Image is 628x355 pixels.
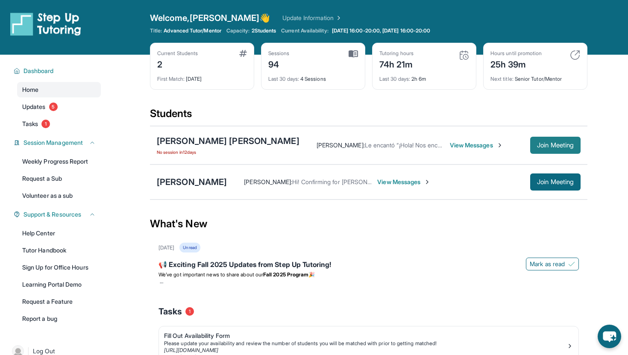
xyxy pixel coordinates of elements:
[377,178,431,186] span: View Messages
[158,271,263,278] span: We’ve got important news to share about our
[164,332,566,340] div: Fill Out Availability Form
[22,120,38,128] span: Tasks
[17,171,101,186] a: Request a Sub
[164,347,218,353] a: [URL][DOMAIN_NAME]
[17,154,101,169] a: Weekly Progress Report
[20,67,96,75] button: Dashboard
[450,141,503,150] span: View Messages
[308,271,315,278] span: 🎉
[292,178,510,185] span: Hi! Confirming for [PERSON_NAME] first tutoring session with me [DATE] at 6pm!
[365,141,514,149] span: Le encantó “¡Hola! Nos encontraremos de 4:30 a 6pm.”
[150,107,587,126] div: Students
[164,340,566,347] div: Please update your availability and review the number of students you will be matched with prior ...
[268,50,290,57] div: Sessions
[17,260,101,275] a: Sign Up for Office Hours
[330,27,432,34] a: [DATE] 16:00-20:00, [DATE] 16:00-20:00
[530,137,581,154] button: Join Meeting
[157,57,198,70] div: 2
[158,259,579,271] div: 📢 Exciting Fall 2025 Updates from Step Up Tutoring!
[526,258,579,270] button: Mark as read
[568,261,575,267] img: Mark as read
[157,70,247,82] div: [DATE]
[17,226,101,241] a: Help Center
[537,143,574,148] span: Join Meeting
[537,179,574,185] span: Join Meeting
[10,12,81,36] img: logo
[317,141,365,149] span: [PERSON_NAME] :
[17,116,101,132] a: Tasks1
[17,311,101,326] a: Report a bug
[22,103,46,111] span: Updates
[157,135,299,147] div: [PERSON_NAME] [PERSON_NAME]
[268,76,299,82] span: Last 30 days :
[164,27,221,34] span: Advanced Tutor/Mentor
[17,243,101,258] a: Tutor Handbook
[281,27,328,34] span: Current Availability:
[496,142,503,149] img: Chevron-Right
[158,244,174,251] div: [DATE]
[379,57,414,70] div: 74h 21m
[150,12,270,24] span: Welcome, [PERSON_NAME] 👋
[490,57,542,70] div: 25h 39m
[570,50,580,60] img: card
[268,57,290,70] div: 94
[379,76,410,82] span: Last 30 days :
[179,243,200,252] div: Unread
[41,120,50,128] span: 1
[185,307,194,316] span: 1
[17,82,101,97] a: Home
[252,27,276,34] span: 2 Students
[239,50,247,57] img: card
[379,50,414,57] div: Tutoring hours
[598,325,621,348] button: chat-button
[379,70,469,82] div: 2h 6m
[20,210,96,219] button: Support & Resources
[158,305,182,317] span: Tasks
[23,138,83,147] span: Session Management
[17,294,101,309] a: Request a Feature
[23,67,54,75] span: Dashboard
[17,188,101,203] a: Volunteer as a sub
[490,70,580,82] div: Senior Tutor/Mentor
[22,85,38,94] span: Home
[157,76,185,82] span: First Match :
[530,260,565,268] span: Mark as read
[490,76,514,82] span: Next title :
[17,277,101,292] a: Learning Portal Demo
[157,149,299,155] span: No session in 12 days
[17,99,101,114] a: Updates5
[282,14,342,22] a: Update Information
[23,210,81,219] span: Support & Resources
[530,173,581,191] button: Join Meeting
[263,271,308,278] strong: Fall 2025 Program
[424,179,431,185] img: Chevron-Right
[226,27,250,34] span: Capacity:
[150,205,587,243] div: What's New
[244,178,292,185] span: [PERSON_NAME] :
[157,176,227,188] div: [PERSON_NAME]
[20,138,96,147] button: Session Management
[332,27,431,34] span: [DATE] 16:00-20:00, [DATE] 16:00-20:00
[334,14,342,22] img: Chevron Right
[49,103,58,111] span: 5
[459,50,469,60] img: card
[150,27,162,34] span: Title:
[268,70,358,82] div: 4 Sessions
[490,50,542,57] div: Hours until promotion
[349,50,358,58] img: card
[157,50,198,57] div: Current Students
